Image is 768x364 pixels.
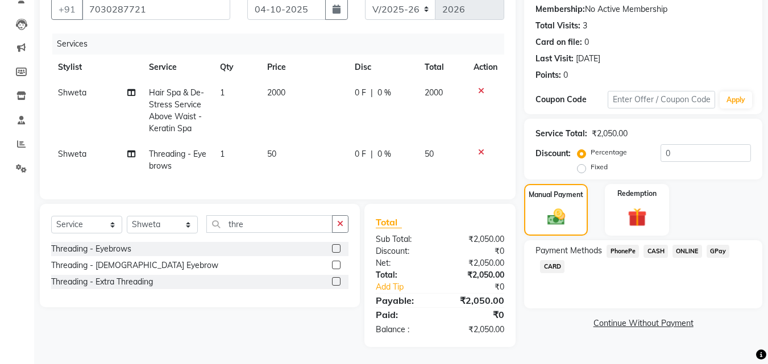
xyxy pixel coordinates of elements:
div: ₹2,050.00 [440,269,513,281]
span: Total [376,216,402,228]
span: Shweta [58,87,86,98]
span: PhonePe [607,245,639,258]
div: Membership: [535,3,585,15]
span: | [371,148,373,160]
div: ₹2,050.00 [440,294,513,307]
a: Add Tip [367,281,452,293]
div: Service Total: [535,128,587,140]
span: 0 F [355,148,366,160]
div: Discount: [367,245,440,257]
span: ONLINE [672,245,702,258]
span: GPay [707,245,730,258]
th: Stylist [51,55,142,80]
span: 1 [220,149,225,159]
span: CARD [540,260,564,273]
div: ₹2,050.00 [440,233,513,245]
span: 50 [267,149,276,159]
th: Service [142,55,213,80]
span: 1 [220,87,225,98]
input: Enter Offer / Coupon Code [608,91,715,108]
div: Threading - Eyebrows [51,243,131,255]
label: Fixed [591,162,608,172]
label: Manual Payment [529,190,583,200]
span: 0 % [377,148,391,160]
th: Disc [348,55,417,80]
span: Shweta [58,149,86,159]
div: Services [52,34,513,55]
div: Discount: [535,148,571,160]
div: ₹2,050.00 [440,324,513,336]
label: Percentage [591,147,627,157]
span: Payment Methods [535,245,602,257]
div: Paid: [367,308,440,321]
div: ₹2,050.00 [440,257,513,269]
div: 3 [583,20,587,32]
span: 0 % [377,87,391,99]
div: Card on file: [535,36,582,48]
div: ₹0 [453,281,513,293]
div: 0 [563,69,568,81]
div: Threading - [DEMOGRAPHIC_DATA] Eyebrow [51,260,218,271]
div: Last Visit: [535,53,574,65]
div: Coupon Code [535,94,607,106]
th: Price [260,55,348,80]
div: Balance : [367,324,440,336]
input: Search or Scan [206,215,333,233]
span: 2000 [267,87,285,98]
div: ₹0 [440,308,513,321]
div: Payable: [367,294,440,307]
div: ₹2,050.00 [592,128,628,140]
button: Apply [720,91,752,108]
span: 50 [425,149,434,159]
th: Total [418,55,467,80]
a: Continue Without Payment [526,317,760,329]
span: 2000 [425,87,443,98]
div: ₹0 [440,245,513,257]
img: _gift.svg [622,206,653,229]
span: CASH [644,245,668,258]
span: Threading - Eyebrows [149,149,206,171]
span: | [371,87,373,99]
div: [DATE] [576,53,600,65]
label: Redemption [617,189,657,199]
div: No Active Membership [535,3,751,15]
th: Action [467,55,504,80]
img: _cash.svg [542,207,571,227]
span: 0 F [355,87,366,99]
th: Qty [213,55,260,80]
div: Total Visits: [535,20,580,32]
div: Total: [367,269,440,281]
div: Net: [367,257,440,269]
div: Points: [535,69,561,81]
div: Sub Total: [367,233,440,245]
span: Hair Spa & De-Stress Service Above Waist - Keratin Spa [149,87,204,133]
div: Threading - Extra Threading [51,276,153,288]
div: 0 [584,36,589,48]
